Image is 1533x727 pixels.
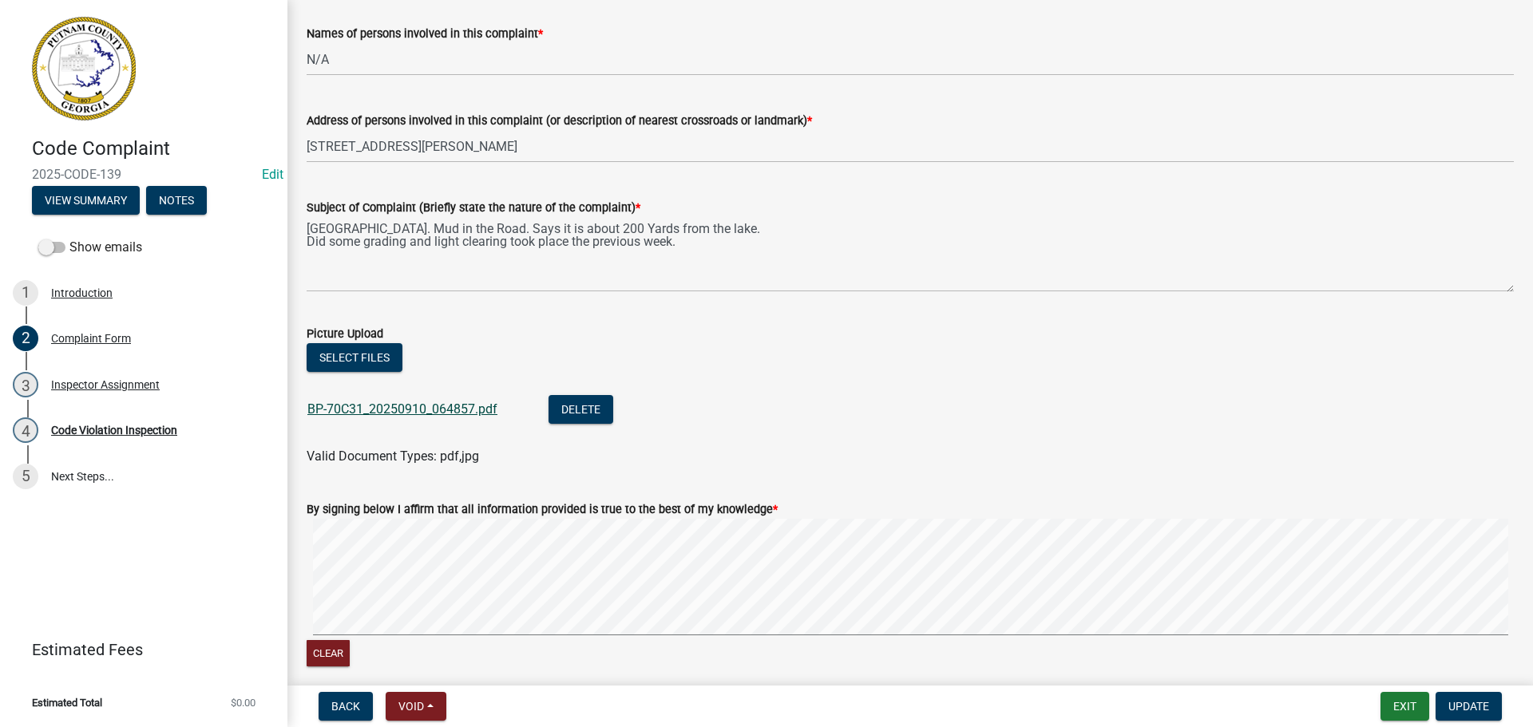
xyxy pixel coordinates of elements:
h4: Code Complaint [32,137,275,160]
a: BP-70C31_20250910_064857.pdf [307,401,497,417]
span: Back [331,700,360,713]
button: Notes [146,186,207,215]
div: 2 [13,326,38,351]
label: By signing below I affirm that all information provided is true to the best of my knowledge [307,504,778,516]
a: Estimated Fees [13,634,262,666]
span: Update [1448,700,1489,713]
div: Complaint Form [51,333,131,344]
label: Subject of Complaint (Briefly state the nature of the complaint) [307,203,640,214]
div: Inspector Assignment [51,379,160,390]
div: Introduction [51,287,113,298]
button: Void [386,692,446,721]
button: Back [319,692,373,721]
div: 5 [13,464,38,489]
a: Edit [262,167,283,182]
span: Estimated Total [32,697,102,708]
button: View Summary [32,186,140,215]
wm-modal-confirm: Edit Application Number [262,167,283,182]
span: Void [398,700,424,713]
label: Show emails [38,238,142,257]
button: Select files [307,343,402,372]
button: Update [1436,692,1502,721]
div: 4 [13,417,38,443]
wm-modal-confirm: Summary [32,195,140,207]
label: Names of persons involved in this complaint [307,29,543,40]
button: Clear [307,640,350,666]
label: Address of persons involved in this complaint (or description of nearest crossroads or landmark) [307,116,812,127]
span: Valid Document Types: pdf,jpg [307,448,479,464]
wm-modal-confirm: Notes [146,195,207,207]
div: 1 [13,280,38,306]
button: Exit [1380,692,1429,721]
span: $0.00 [231,697,255,708]
div: 3 [13,372,38,397]
button: Delete [549,395,613,424]
img: Putnam County, Georgia [32,17,136,121]
label: Picture Upload [307,329,383,340]
div: Code Violation Inspection [51,425,177,436]
wm-modal-confirm: Delete Document [549,403,613,418]
span: 2025-CODE-139 [32,167,255,182]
